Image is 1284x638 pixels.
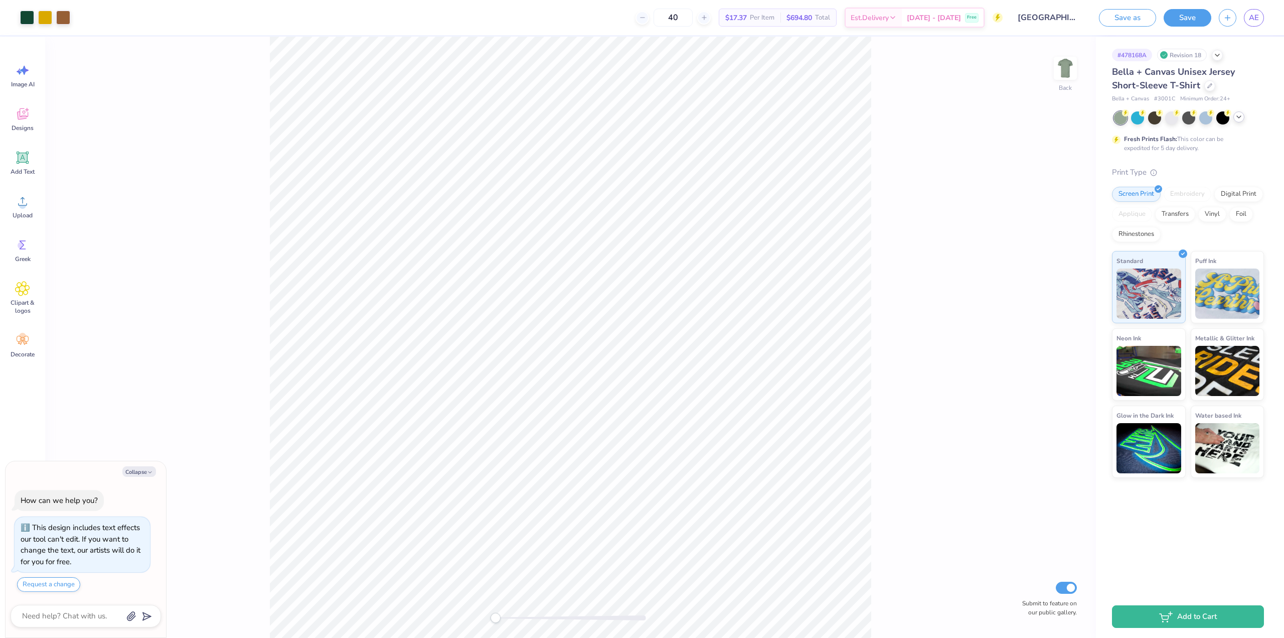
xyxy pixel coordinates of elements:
[1112,49,1152,61] div: # 478168A
[654,9,693,27] input: – –
[1112,167,1264,178] div: Print Type
[491,613,501,623] div: Accessibility label
[11,80,35,88] span: Image AI
[1198,207,1226,222] div: Vinyl
[1195,410,1241,421] span: Water based Ink
[1055,58,1075,78] img: Back
[725,13,747,23] span: $17.37
[1017,599,1077,617] label: Submit to feature on our public gallery.
[1164,9,1211,27] button: Save
[1229,207,1253,222] div: Foil
[1195,346,1260,396] img: Metallic & Glitter Ink
[1180,95,1230,103] span: Minimum Order: 24 +
[1116,346,1181,396] img: Neon Ink
[1010,8,1084,28] input: Untitled Design
[1195,269,1260,319] img: Puff Ink
[122,466,156,477] button: Collapse
[11,350,35,358] span: Decorate
[12,124,34,132] span: Designs
[15,255,31,263] span: Greek
[1249,12,1259,24] span: AE
[1112,95,1149,103] span: Bella + Canvas
[1059,83,1072,92] div: Back
[1116,410,1174,421] span: Glow in the Dark Ink
[1112,227,1161,242] div: Rhinestones
[1195,333,1254,343] span: Metallic & Glitter Ink
[1112,207,1152,222] div: Applique
[786,13,812,23] span: $694.80
[967,14,977,21] span: Free
[1116,269,1181,319] img: Standard
[1116,423,1181,473] img: Glow in the Dark Ink
[1154,95,1175,103] span: # 3001C
[1164,187,1211,202] div: Embroidery
[1214,187,1263,202] div: Digital Print
[21,495,98,505] div: How can we help you?
[1116,333,1141,343] span: Neon Ink
[1112,187,1161,202] div: Screen Print
[1116,256,1143,266] span: Standard
[13,211,33,219] span: Upload
[21,523,140,567] div: This design includes text effects our tool can't edit. If you want to change the text, our artist...
[1195,423,1260,473] img: Water based Ink
[1124,135,1177,143] strong: Fresh Prints Flash:
[1155,207,1195,222] div: Transfers
[1124,135,1247,153] div: This color can be expedited for 5 day delivery.
[907,13,961,23] span: [DATE] - [DATE]
[1099,9,1156,27] button: Save as
[1112,605,1264,628] button: Add to Cart
[1195,256,1216,266] span: Puff Ink
[17,577,80,592] button: Request a change
[1112,66,1235,91] span: Bella + Canvas Unisex Jersey Short-Sleeve T-Shirt
[11,168,35,176] span: Add Text
[851,13,889,23] span: Est. Delivery
[1244,9,1264,27] a: AE
[750,13,774,23] span: Per Item
[815,13,830,23] span: Total
[1157,49,1207,61] div: Revision 18
[6,299,39,315] span: Clipart & logos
